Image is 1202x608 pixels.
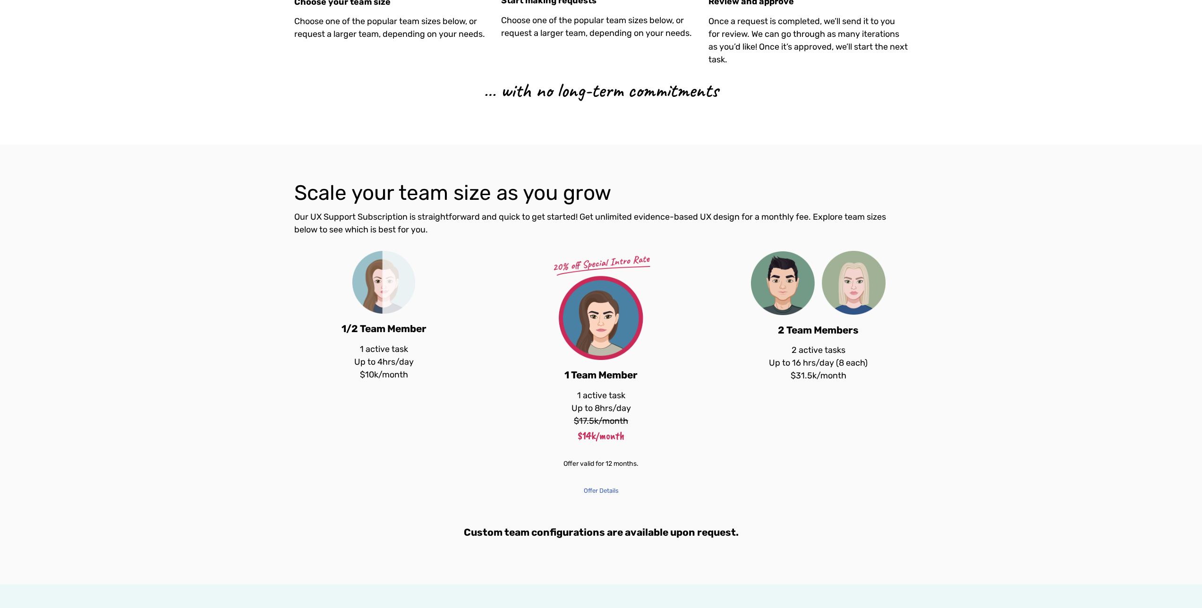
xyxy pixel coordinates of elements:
[511,415,691,428] p: $17.5k/month
[12,131,367,140] span: Subscribe to UX Team newsletter.
[778,324,859,336] strong: 2 Team Members
[708,15,908,66] p: Once a request is completed, we’ll send it to you for review. We can go through as many iteration...
[294,15,494,41] p: Choose one of the popular team sizes below, or request a larger team, depending on your needs.
[294,80,908,100] p: … with no long-term commitments
[574,483,628,498] span: Offer Details
[564,369,638,381] strong: 1 Team Member
[2,133,9,139] input: Subscribe to UX Team newsletter.
[511,427,691,444] p: $14k/month
[294,343,474,381] p: 1 active task Up to 4hrs/day $10k/month
[729,344,908,382] p: 2 active tasks Up to 16 hrs/day (8 each) $31.5k/month
[341,323,426,334] strong: 1/2 Team Member
[563,460,639,468] span: Offer valid for 12 months.
[1155,563,1202,608] iframe: Chat Widget
[294,182,908,203] h3: Scale your team size as you grow
[464,526,739,538] strong: Custom team configurations are available upon request.
[501,14,701,40] p: Choose one of the popular team sizes below, or request a larger team, depending on your needs.
[294,211,908,236] p: Our UX Support Subscription is straightforward and quick to get started! Get unlimited evidence-b...
[186,0,219,9] span: Last Name
[511,389,691,415] p: 1 active task Up to 8hrs/day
